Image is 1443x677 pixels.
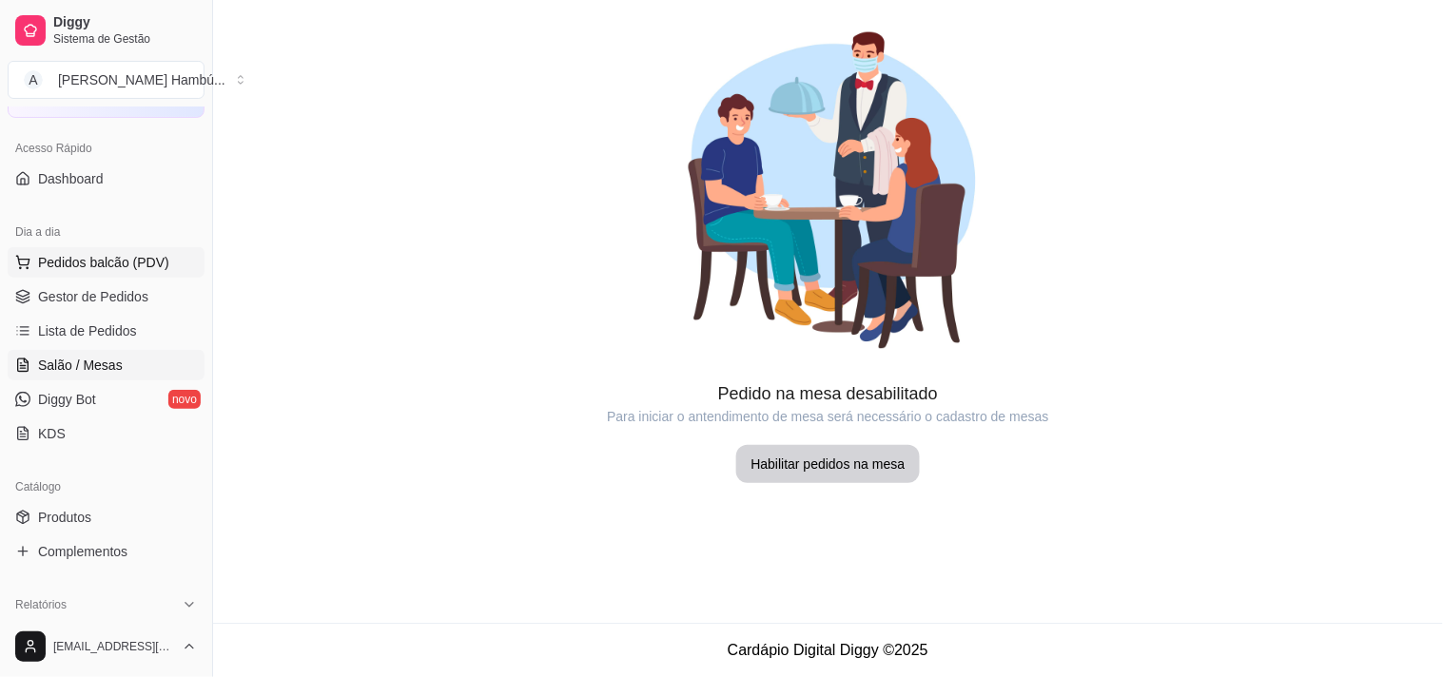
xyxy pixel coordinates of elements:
span: Pedidos balcão (PDV) [38,253,169,272]
span: KDS [38,424,66,443]
a: Produtos [8,502,205,532]
a: Lista de Pedidos [8,316,205,346]
span: Salão / Mesas [38,356,123,375]
div: Acesso Rápido [8,133,205,164]
div: Dia a dia [8,217,205,247]
article: Pedido na mesa desabilitado [213,380,1443,407]
a: Diggy Botnovo [8,384,205,415]
a: DiggySistema de Gestão [8,8,205,53]
span: Dashboard [38,169,104,188]
a: Complementos [8,536,205,567]
div: Catálogo [8,472,205,502]
span: [EMAIL_ADDRESS][DOMAIN_NAME] [53,639,174,654]
a: KDS [8,418,205,449]
span: Gestor de Pedidos [38,287,148,306]
span: Diggy [53,14,197,31]
article: Para iniciar o antendimento de mesa será necessário o cadastro de mesas [213,407,1443,426]
button: Select a team [8,61,205,99]
a: Dashboard [8,164,205,194]
span: Diggy Bot [38,390,96,409]
span: Sistema de Gestão [53,31,197,47]
span: Lista de Pedidos [38,321,137,340]
a: Gestor de Pedidos [8,281,205,312]
button: [EMAIL_ADDRESS][DOMAIN_NAME] [8,624,205,669]
span: Produtos [38,508,91,527]
button: Pedidos balcão (PDV) [8,247,205,278]
span: Relatórios [15,597,67,612]
button: Habilitar pedidos na mesa [736,445,921,483]
a: Salão / Mesas [8,350,205,380]
span: A [24,70,43,89]
span: Complementos [38,542,127,561]
div: [PERSON_NAME] Hambú ... [58,70,225,89]
footer: Cardápio Digital Diggy © 2025 [213,623,1443,677]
